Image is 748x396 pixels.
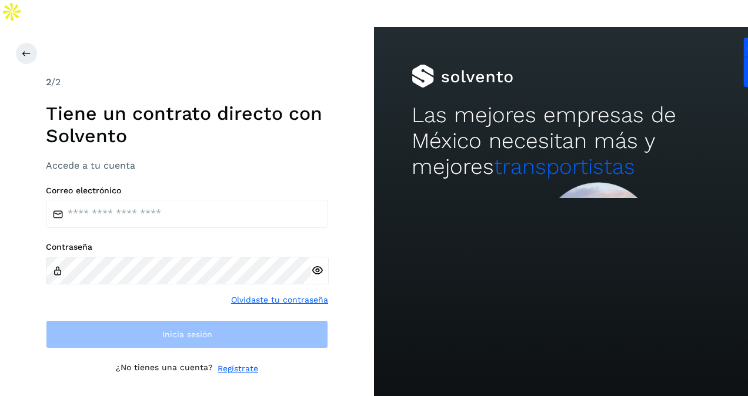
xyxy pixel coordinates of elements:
[162,330,212,338] span: Inicia sesión
[46,102,328,147] h1: Tiene un contrato directo con Solvento
[116,363,213,375] p: ¿No tienes una cuenta?
[46,242,328,252] label: Contraseña
[46,160,328,171] h3: Accede a tu cuenta
[231,294,328,306] a: Olvidaste tu contraseña
[46,75,328,89] div: /2
[412,102,711,180] h2: Las mejores empresas de México necesitan más y mejores
[494,154,635,179] span: transportistas
[46,76,51,88] span: 2
[46,320,328,348] button: Inicia sesión
[218,363,258,375] a: Regístrate
[46,186,328,196] label: Correo electrónico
